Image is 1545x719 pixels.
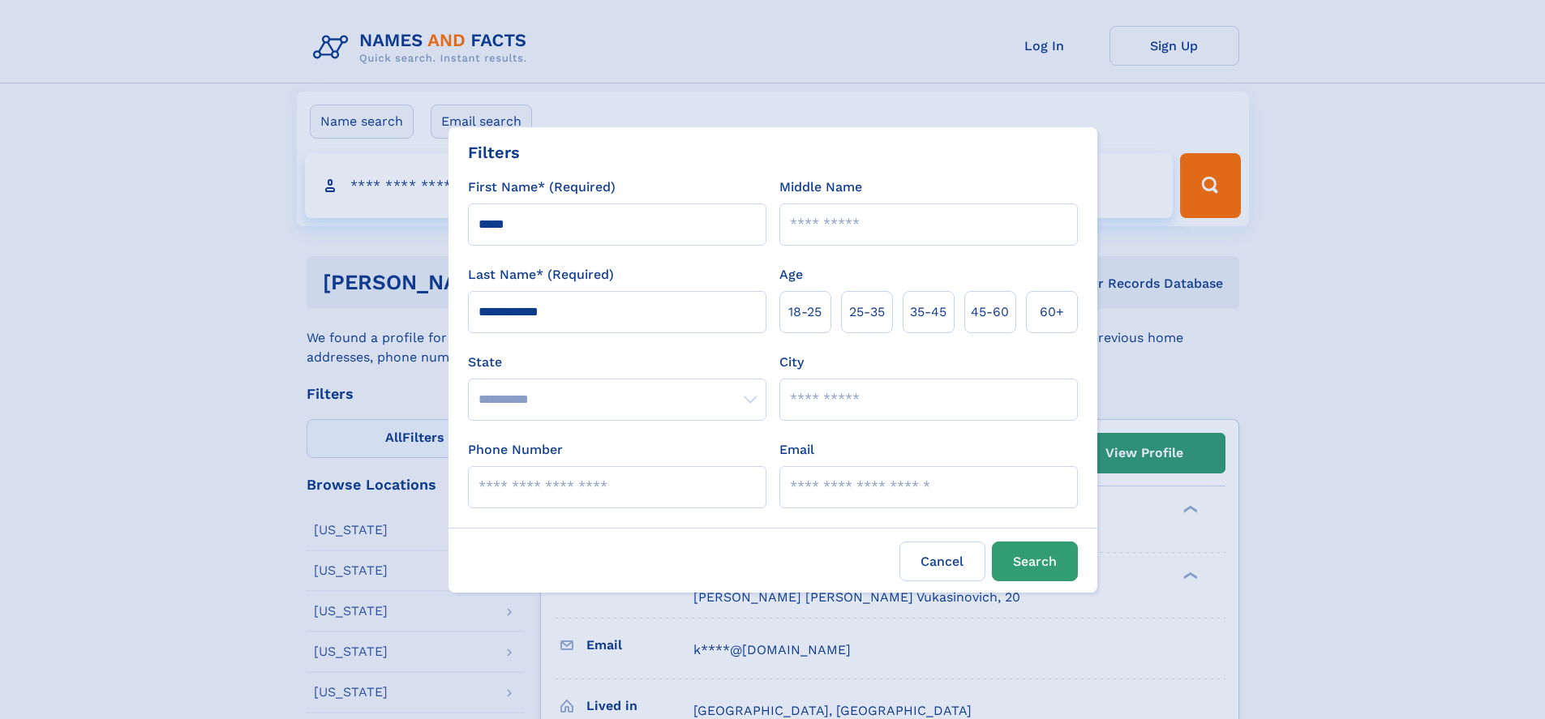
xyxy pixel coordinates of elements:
[779,265,803,285] label: Age
[788,302,822,322] span: 18‑25
[971,302,1009,322] span: 45‑60
[468,353,766,372] label: State
[779,440,814,460] label: Email
[779,178,862,197] label: Middle Name
[992,541,1078,581] button: Search
[779,353,804,372] label: City
[468,265,614,285] label: Last Name* (Required)
[899,541,985,581] label: Cancel
[849,302,885,322] span: 25‑35
[468,178,616,197] label: First Name* (Required)
[468,140,520,165] div: Filters
[1040,302,1064,322] span: 60+
[468,440,563,460] label: Phone Number
[910,302,946,322] span: 35‑45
